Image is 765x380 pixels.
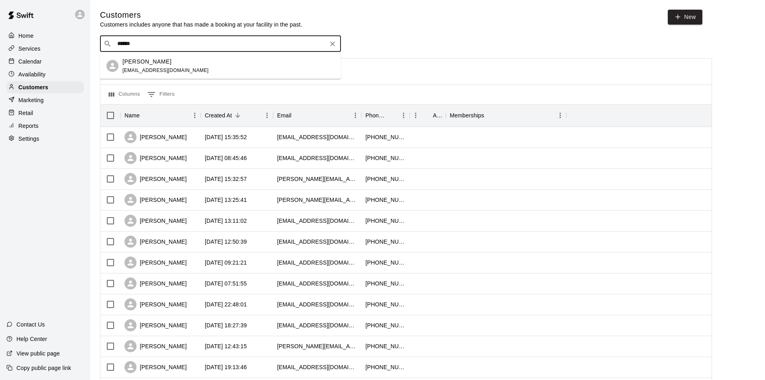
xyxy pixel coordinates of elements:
[18,70,46,78] p: Availability
[124,277,187,290] div: [PERSON_NAME]
[277,342,357,350] div: martha@tmgrady.com
[189,109,201,121] button: Menu
[6,107,84,119] a: Retail
[205,321,247,329] div: 2025-10-10 18:27:39
[422,110,433,121] button: Sort
[124,236,187,248] div: [PERSON_NAME]
[277,300,357,308] div: josephsgarcia@aol.com
[124,104,140,127] div: Name
[365,279,406,288] div: +17142806293
[365,300,406,308] div: +15623552002
[124,298,187,310] div: [PERSON_NAME]
[365,217,406,225] div: +19499221367
[365,175,406,183] div: +15102095663
[124,215,187,227] div: [PERSON_NAME]
[277,279,357,288] div: pbssystemz@gmail.com
[205,104,232,127] div: Created At
[327,38,338,49] button: Clear
[277,238,357,246] div: diego.guerrero2772@gmail.com
[361,104,410,127] div: Phone Number
[124,194,187,206] div: [PERSON_NAME]
[107,88,142,101] button: Select columns
[18,83,48,91] p: Customers
[100,21,302,29] p: Customers includes anyone that has made a booking at your facility in the past.
[205,300,247,308] div: 2025-10-10 22:48:01
[365,104,386,127] div: Phone Number
[124,361,187,373] div: [PERSON_NAME]
[124,173,187,185] div: [PERSON_NAME]
[18,58,42,66] p: Calendar
[205,363,247,371] div: 2025-10-08 19:13:46
[292,110,303,121] button: Sort
[106,60,118,72] div: Brian Barbre
[205,279,247,288] div: 2025-10-11 07:51:55
[433,104,442,127] div: Age
[6,43,84,55] a: Services
[277,104,292,127] div: Email
[124,340,187,352] div: [PERSON_NAME]
[398,109,410,121] button: Menu
[365,363,406,371] div: +16577679173
[205,133,247,141] div: 2025-10-13 15:35:52
[6,81,84,93] a: Customers
[273,104,361,127] div: Email
[124,257,187,269] div: [PERSON_NAME]
[6,68,84,80] a: Availability
[446,104,566,127] div: Memberships
[410,109,422,121] button: Menu
[554,109,566,121] button: Menu
[124,152,187,164] div: [PERSON_NAME]
[18,135,39,143] p: Settings
[365,342,406,350] div: +19493704931
[18,109,33,117] p: Retail
[277,363,357,371] div: lisaespinoza506@gmail.com
[100,36,341,52] div: Search customers by name or email
[122,68,209,73] span: [EMAIL_ADDRESS][DOMAIN_NAME]
[484,110,496,121] button: Sort
[205,217,247,225] div: 2025-10-11 13:11:02
[6,133,84,145] a: Settings
[365,196,406,204] div: +17145046131
[6,120,84,132] a: Reports
[140,110,151,121] button: Sort
[205,342,247,350] div: 2025-10-10 12:43:15
[18,32,34,40] p: Home
[6,30,84,42] a: Home
[122,58,171,66] p: [PERSON_NAME]
[365,133,406,141] div: +15624005607
[277,196,357,204] div: justin.thomas.clarkson@gmail.com
[145,88,177,101] button: Show filters
[261,109,273,121] button: Menu
[18,96,44,104] p: Marketing
[18,122,39,130] p: Reports
[16,320,45,329] p: Contact Us
[18,45,41,53] p: Services
[205,154,247,162] div: 2025-10-13 08:45:46
[205,175,247,183] div: 2025-10-12 15:32:57
[6,94,84,106] a: Marketing
[120,104,201,127] div: Name
[277,259,357,267] div: jamesliu426@yahoo.com
[349,109,361,121] button: Menu
[6,55,84,68] a: Calendar
[205,259,247,267] div: 2025-10-11 09:21:21
[450,104,484,127] div: Memberships
[365,154,406,162] div: +17146239409
[124,319,187,331] div: [PERSON_NAME]
[668,10,702,25] a: New
[100,10,302,21] h5: Customers
[16,349,60,357] p: View public page
[386,110,398,121] button: Sort
[277,175,357,183] div: jeff@mckenzie5.com
[365,321,406,329] div: +17143258834
[16,364,71,372] p: Copy public page link
[16,335,47,343] p: Help Center
[277,133,357,141] div: spayares6627@gmail.com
